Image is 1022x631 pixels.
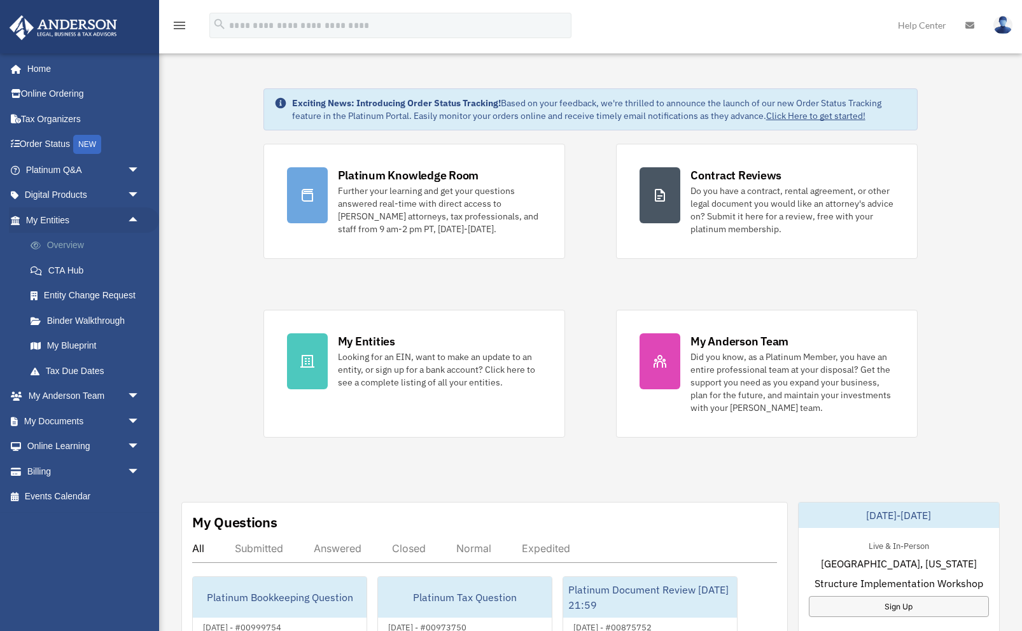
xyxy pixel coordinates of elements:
[563,577,737,618] div: Platinum Document Review [DATE] 21:59
[127,408,153,434] span: arrow_drop_down
[9,408,159,434] a: My Documentsarrow_drop_down
[292,97,907,122] div: Based on your feedback, we're thrilled to announce the launch of our new Order Status Tracking fe...
[127,384,153,410] span: arrow_drop_down
[127,459,153,485] span: arrow_drop_down
[18,333,159,359] a: My Blueprint
[9,56,153,81] a: Home
[127,183,153,209] span: arrow_drop_down
[172,22,187,33] a: menu
[809,596,990,617] a: Sign Up
[799,503,1000,528] div: [DATE]-[DATE]
[9,157,159,183] a: Platinum Q&Aarrow_drop_down
[73,135,101,154] div: NEW
[9,132,159,158] a: Order StatusNEW
[9,384,159,409] a: My Anderson Teamarrow_drop_down
[690,184,894,235] div: Do you have a contract, rental agreement, or other legal document you would like an attorney's ad...
[263,310,565,438] a: My Entities Looking for an EIN, want to make an update to an entity, or sign up for a bank accoun...
[18,358,159,384] a: Tax Due Dates
[18,308,159,333] a: Binder Walkthrough
[993,16,1012,34] img: User Pic
[172,18,187,33] i: menu
[338,167,479,183] div: Platinum Knowledge Room
[9,459,159,484] a: Billingarrow_drop_down
[766,110,865,121] a: Click Here to get started!
[192,542,204,555] div: All
[18,283,159,309] a: Entity Change Request
[821,556,977,571] span: [GEOGRAPHIC_DATA], [US_STATE]
[18,258,159,283] a: CTA Hub
[9,207,159,233] a: My Entitiesarrow_drop_up
[9,106,159,132] a: Tax Organizers
[263,144,565,259] a: Platinum Knowledge Room Further your learning and get your questions answered real-time with dire...
[338,333,395,349] div: My Entities
[314,542,361,555] div: Answered
[9,183,159,208] a: Digital Productsarrow_drop_down
[193,577,367,618] div: Platinum Bookkeeping Question
[18,233,159,258] a: Overview
[616,310,918,438] a: My Anderson Team Did you know, as a Platinum Member, you have an entire professional team at your...
[338,184,542,235] div: Further your learning and get your questions answered real-time with direct access to [PERSON_NAM...
[192,513,277,532] div: My Questions
[9,434,159,459] a: Online Learningarrow_drop_down
[6,15,121,40] img: Anderson Advisors Platinum Portal
[127,157,153,183] span: arrow_drop_down
[522,542,570,555] div: Expedited
[9,81,159,107] a: Online Ordering
[378,577,552,618] div: Platinum Tax Question
[338,350,542,389] div: Looking for an EIN, want to make an update to an entity, or sign up for a bank account? Click her...
[392,542,426,555] div: Closed
[127,207,153,233] span: arrow_drop_up
[292,97,501,109] strong: Exciting News: Introducing Order Status Tracking!
[213,17,227,31] i: search
[858,538,939,551] div: Live & In-Person
[456,542,491,555] div: Normal
[616,144,918,259] a: Contract Reviews Do you have a contract, rental agreement, or other legal document you would like...
[9,484,159,510] a: Events Calendar
[690,167,781,183] div: Contract Reviews
[815,576,983,591] span: Structure Implementation Workshop
[690,350,894,414] div: Did you know, as a Platinum Member, you have an entire professional team at your disposal? Get th...
[127,434,153,460] span: arrow_drop_down
[235,542,283,555] div: Submitted
[690,333,788,349] div: My Anderson Team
